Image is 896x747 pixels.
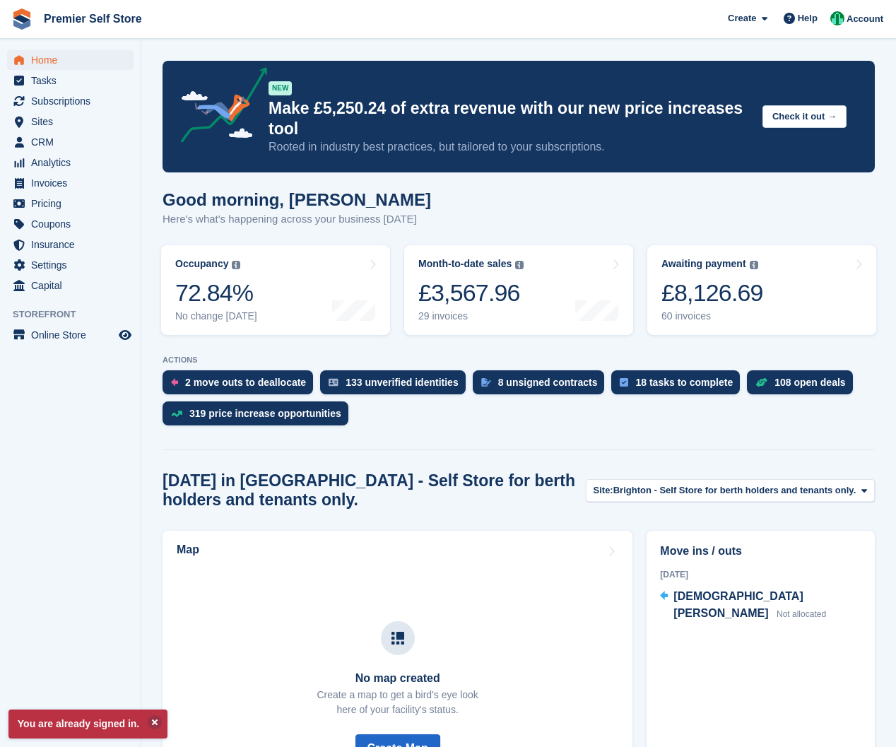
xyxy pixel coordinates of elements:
div: NEW [269,81,292,95]
span: Storefront [13,307,141,322]
div: 2 move outs to deallocate [185,377,306,388]
img: map-icn-33ee37083ee616e46c38cad1a60f524a97daa1e2b2c8c0bc3eb3415660979fc1.svg [391,632,404,645]
a: Preview store [117,327,134,343]
span: Pricing [31,194,116,213]
div: £3,567.96 [418,278,524,307]
div: 72.84% [175,278,257,307]
h2: [DATE] in [GEOGRAPHIC_DATA] - Self Store for berth holders and tenants only. [163,471,586,510]
a: menu [7,255,134,275]
a: menu [7,325,134,345]
span: Not allocated [777,609,826,619]
img: verify_identity-adf6edd0f0f0b5bbfe63781bf79b02c33cf7c696d77639b501bdc392416b5a36.svg [329,378,338,387]
a: [DEMOGRAPHIC_DATA] [PERSON_NAME] Not allocated [660,588,861,623]
img: contract_signature_icon-13c848040528278c33f63329250d36e43548de30e8caae1d1a13099fd9432cc5.svg [481,378,491,387]
span: Analytics [31,153,116,172]
img: move_outs_to_deallocate_icon-f764333ba52eb49d3ac5e1228854f67142a1ed5810a6f6cc68b1a99e826820c5.svg [171,378,178,387]
a: Occupancy 72.84% No change [DATE] [161,245,390,335]
a: Premier Self Store [38,7,148,30]
img: icon-info-grey-7440780725fd019a000dd9b08b2336e03edf1995a4989e88bcd33f0948082b44.svg [232,261,240,269]
div: £8,126.69 [661,278,763,307]
span: Settings [31,255,116,275]
p: Rooted in industry best practices, but tailored to your subscriptions. [269,139,751,155]
a: menu [7,50,134,70]
p: Here's what's happening across your business [DATE] [163,211,431,228]
img: price-adjustments-announcement-icon-8257ccfd72463d97f412b2fc003d46551f7dbcb40ab6d574587a9cd5c0d94... [169,67,268,148]
a: menu [7,71,134,90]
p: Make £5,250.24 of extra revenue with our new price increases tool [269,98,751,139]
p: Create a map to get a bird's eye look here of your facility's status. [317,688,478,717]
div: 8 unsigned contracts [498,377,598,388]
a: 108 open deals [747,370,859,401]
div: [DATE] [660,568,861,581]
img: icon-info-grey-7440780725fd019a000dd9b08b2336e03edf1995a4989e88bcd33f0948082b44.svg [515,261,524,269]
span: Create [728,11,756,25]
a: menu [7,173,134,193]
span: Home [31,50,116,70]
img: deal-1b604bf984904fb50ccaf53a9ad4b4a5d6e5aea283cecdc64d6e3604feb123c2.svg [755,377,767,387]
span: Invoices [31,173,116,193]
a: menu [7,132,134,152]
span: Brighton - Self Store for berth holders and tenants only. [613,483,856,498]
a: Month-to-date sales £3,567.96 29 invoices [404,245,633,335]
div: 319 price increase opportunities [189,408,341,419]
span: Insurance [31,235,116,254]
a: 2 move outs to deallocate [163,370,320,401]
span: Coupons [31,214,116,234]
h3: No map created [317,672,478,685]
p: ACTIONS [163,355,875,365]
a: 18 tasks to complete [611,370,747,401]
span: Tasks [31,71,116,90]
a: Awaiting payment £8,126.69 60 invoices [647,245,876,335]
a: menu [7,153,134,172]
a: menu [7,235,134,254]
span: Help [798,11,818,25]
a: 8 unsigned contracts [473,370,612,401]
img: price_increase_opportunities-93ffe204e8149a01c8c9dc8f82e8f89637d9d84a8eef4429ea346261dce0b2c0.svg [171,411,182,417]
h2: Move ins / outs [660,543,861,560]
img: stora-icon-8386f47178a22dfd0bd8f6a31ec36ba5ce8667c1dd55bd0f319d3a0aa187defe.svg [11,8,33,30]
img: task-75834270c22a3079a89374b754ae025e5fb1db73e45f91037f5363f120a921f8.svg [620,378,628,387]
p: You are already signed in. [8,710,167,739]
h2: Map [177,543,199,556]
a: menu [7,194,134,213]
div: 60 invoices [661,310,763,322]
span: Account [847,12,883,26]
div: No change [DATE] [175,310,257,322]
a: 319 price increase opportunities [163,401,355,433]
div: 108 open deals [774,377,845,388]
a: menu [7,276,134,295]
div: 29 invoices [418,310,524,322]
span: CRM [31,132,116,152]
button: Check it out → [762,105,847,129]
a: menu [7,91,134,111]
div: Awaiting payment [661,258,746,270]
span: [DEMOGRAPHIC_DATA] [PERSON_NAME] [673,590,803,619]
img: Peter Pring [830,11,844,25]
div: 18 tasks to complete [635,377,733,388]
h1: Good morning, [PERSON_NAME] [163,190,431,209]
button: Site: Brighton - Self Store for berth holders and tenants only. [586,479,875,502]
a: 133 unverified identities [320,370,473,401]
a: menu [7,112,134,131]
span: Site: [594,483,613,498]
a: menu [7,214,134,234]
span: Capital [31,276,116,295]
div: Occupancy [175,258,228,270]
div: Month-to-date sales [418,258,512,270]
span: Online Store [31,325,116,345]
span: Sites [31,112,116,131]
div: 133 unverified identities [346,377,459,388]
span: Subscriptions [31,91,116,111]
img: icon-info-grey-7440780725fd019a000dd9b08b2336e03edf1995a4989e88bcd33f0948082b44.svg [750,261,758,269]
